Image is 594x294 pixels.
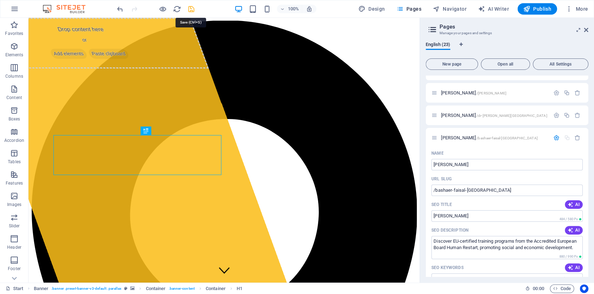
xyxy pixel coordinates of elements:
[430,3,469,15] button: Navigator
[536,62,585,66] span: All Settings
[550,284,574,293] button: Code
[441,113,547,118] span: [PERSON_NAME]
[553,284,571,293] span: Code
[8,266,21,272] p: Footer
[431,185,583,196] input: Last part of the URL for this page
[558,254,583,259] span: Calculated pixel length in search results
[565,263,583,272] button: AI
[6,284,23,293] a: Click to cancel selection. Double-click to open Pages
[173,5,181,13] i: Reload page
[439,135,550,140] div: [PERSON_NAME]/bashaer-faisal-[GEOGRAPHIC_DATA]
[356,3,388,15] div: Design (Ctrl+Alt+Y)
[21,31,59,41] span: Add elements
[4,138,24,143] p: Accordion
[559,255,578,258] span: 880 / 990 Px
[477,91,506,95] span: /[PERSON_NAME]
[566,5,588,12] span: More
[34,284,49,293] span: Click to select. Double-click to edit
[426,42,588,56] div: Language Tabs
[574,90,580,96] div: Remove
[439,113,550,118] div: [PERSON_NAME]/dr-[PERSON_NAME][GEOGRAPHIC_DATA]
[568,202,580,207] span: AI
[426,58,478,70] button: New page
[9,223,20,229] p: Slider
[7,244,21,250] p: Header
[538,286,539,291] span: :
[564,112,570,118] div: Duplicate
[523,5,551,12] span: Publish
[580,284,588,293] button: Usercentrics
[431,176,452,182] label: Last part of the URL for this page
[484,62,527,66] span: Open all
[396,5,421,12] span: Pages
[533,58,588,70] button: All Settings
[568,265,580,270] span: AI
[206,284,226,293] span: Click to select. Double-click to edit
[533,284,544,293] span: 00 00
[431,236,583,259] textarea: The text in search results and social media
[440,24,588,30] h2: Pages
[158,5,167,13] button: Click here to leave preview mode and continue editing
[431,265,463,270] p: SEO Keywords
[187,5,195,13] button: save
[441,90,506,96] span: [PERSON_NAME]
[431,210,583,222] input: The page title in search results and browser tabs
[59,31,101,41] span: Paste clipboard
[6,95,22,100] p: Content
[124,287,127,290] i: This element is a customizable preset
[558,217,583,222] span: Calculated pixel length in search results
[9,116,20,122] p: Boxes
[517,3,557,15] button: Publish
[146,284,166,293] span: Click to select. Double-click to edit
[431,150,443,156] p: Name
[478,5,509,12] span: AI Writer
[173,5,181,13] button: reload
[431,202,452,207] label: The page title in search results and browser tabs
[441,135,537,140] span: [PERSON_NAME]
[288,5,299,13] h6: 100%
[553,135,559,141] div: Settings
[477,114,547,118] span: /dr-[PERSON_NAME][GEOGRAPHIC_DATA]
[553,90,559,96] div: Settings
[440,30,574,36] h3: Manage your pages and settings
[277,5,302,13] button: 100%
[358,5,385,12] span: Design
[433,5,467,12] span: Navigator
[168,284,194,293] span: . banner-content
[5,31,23,36] p: Favorites
[525,284,544,293] h6: Session time
[5,73,23,79] p: Columns
[477,136,538,140] span: /bashaer-faisal-[GEOGRAPHIC_DATA]
[553,112,559,118] div: Settings
[568,227,580,233] span: AI
[41,5,94,13] img: Editor Logo
[439,91,550,95] div: [PERSON_NAME]/[PERSON_NAME]
[574,112,580,118] div: Remove
[563,3,591,15] button: More
[116,5,124,13] i: Undo: Change pages (Ctrl+Z)
[34,284,243,293] nav: breadcrumb
[116,5,124,13] button: undo
[237,284,242,293] span: Click to select. Double-click to edit
[426,40,450,50] span: English (23)
[6,180,23,186] p: Features
[559,217,578,221] span: 484 / 580 Px
[429,62,475,66] span: New page
[8,159,21,165] p: Tables
[431,227,468,233] p: SEO Description
[475,3,512,15] button: AI Writer
[565,200,583,209] button: AI
[5,52,23,58] p: Elements
[130,287,135,290] i: This element contains a background
[306,6,312,12] i: On resize automatically adjust zoom level to fit chosen device.
[481,58,530,70] button: Open all
[565,226,583,234] button: AI
[574,135,580,141] div: Remove
[431,202,452,207] p: SEO Title
[393,3,424,15] button: Pages
[431,176,452,182] p: URL SLUG
[51,284,121,293] span: . banner .preset-banner-v3-default .parallax
[564,90,570,96] div: Duplicate
[431,227,468,233] label: The text in search results and social media
[7,202,22,207] p: Images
